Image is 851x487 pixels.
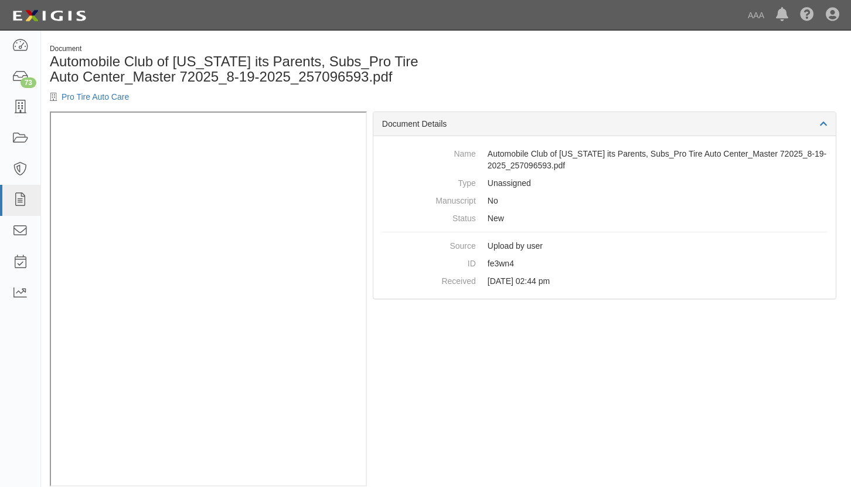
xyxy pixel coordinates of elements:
[382,237,827,255] dd: Upload by user
[382,145,476,160] dt: Name
[382,174,827,192] dd: Unassigned
[800,8,814,22] i: Help Center - Complianz
[382,272,827,290] dd: [DATE] 02:44 pm
[50,44,437,54] div: Document
[50,54,437,85] h1: Automobile Club of [US_STATE] its Parents, Subs_Pro Tire Auto Center_Master 72025_8-19-2025_25709...
[382,237,476,252] dt: Source
[382,209,827,227] dd: New
[9,5,90,26] img: logo-5460c22ac91f19d4615b14bd174203de0afe785f0fc80cf4dbbc73dc1793850b.png
[382,174,476,189] dt: Type
[742,4,770,27] a: AAA
[62,92,129,102] a: Pro Tire Auto Care
[21,77,36,88] div: 73
[382,192,476,207] dt: Manuscript
[382,272,476,287] dt: Received
[382,145,827,174] dd: Automobile Club of [US_STATE] its Parents, Subs_Pro Tire Auto Center_Master 72025_8-19-2025_25709...
[382,192,827,209] dd: No
[382,255,476,269] dt: ID
[373,112,836,136] div: Document Details
[382,255,827,272] dd: fe3wn4
[382,209,476,224] dt: Status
